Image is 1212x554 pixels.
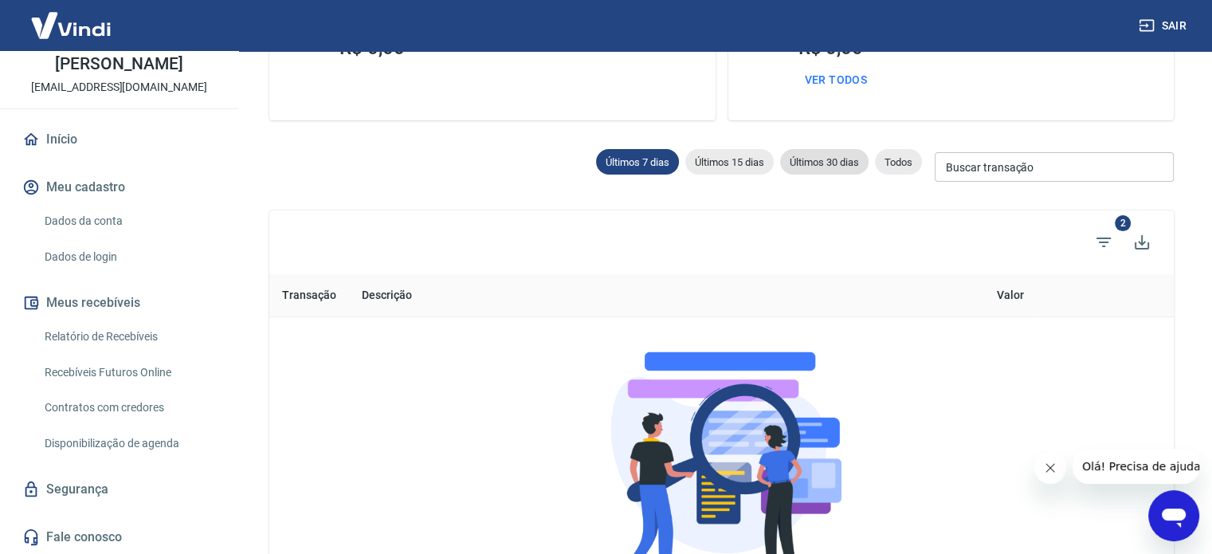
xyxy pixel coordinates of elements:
[685,149,774,175] div: Últimos 15 dias
[1148,490,1199,541] iframe: Botão para abrir a janela de mensagens
[38,205,219,238] a: Dados da conta
[38,320,219,353] a: Relatório de Recebíveis
[1085,223,1123,261] span: Filtros
[1034,452,1066,484] iframe: Fechar mensagem
[780,156,869,168] span: Últimos 30 dias
[19,1,123,49] img: Vindi
[10,11,134,24] span: Olá! Precisa de ajuda?
[685,156,774,168] span: Últimos 15 dias
[31,79,207,96] p: [EMAIL_ADDRESS][DOMAIN_NAME]
[1136,11,1193,41] button: Sair
[798,65,874,95] button: Ver todos
[1073,449,1199,484] iframe: Mensagem da empresa
[1115,215,1131,231] span: 2
[19,170,219,205] button: Meu cadastro
[269,274,349,317] th: Transação
[596,156,679,168] span: Últimos 7 dias
[38,427,219,460] a: Disponibilização de agenda
[875,149,922,175] div: Todos
[38,356,219,389] a: Recebíveis Futuros Online
[38,241,219,273] a: Dados de login
[1123,223,1161,261] button: Exportar extrato
[596,149,679,175] div: Últimos 7 dias
[19,472,219,507] a: Segurança
[780,149,869,175] div: Últimos 30 dias
[38,391,219,424] a: Contratos com credores
[19,122,219,157] a: Início
[875,156,922,168] span: Todos
[349,274,755,317] th: Descrição
[755,274,1037,317] th: Valor
[55,56,182,73] p: [PERSON_NAME]
[19,285,219,320] button: Meus recebíveis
